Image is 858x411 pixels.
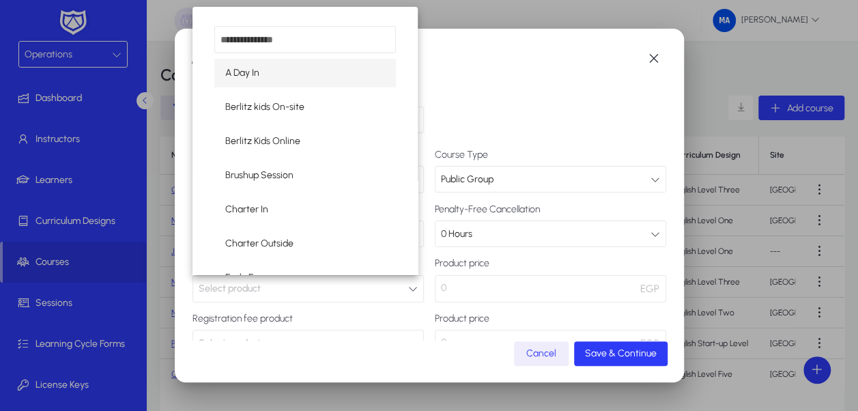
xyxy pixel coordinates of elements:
[214,229,396,258] mat-option: Charter Outside
[225,236,294,252] span: Charter Outside
[225,201,268,218] span: Charter In
[214,161,396,190] mat-option: Brushup Session
[225,99,304,115] span: Berlitz kids On-site
[225,65,259,81] span: A Day In
[214,59,396,87] mat-option: A Day In
[225,167,294,184] span: Brushup Session
[214,195,396,224] mat-option: Charter In
[225,270,272,286] span: Early Exam
[214,93,396,122] mat-option: Berlitz kids On-site
[214,264,396,292] mat-option: Early Exam
[225,133,300,150] span: Berlitz Kids Online
[214,26,396,53] input: dropdown search
[214,127,396,156] mat-option: Berlitz Kids Online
